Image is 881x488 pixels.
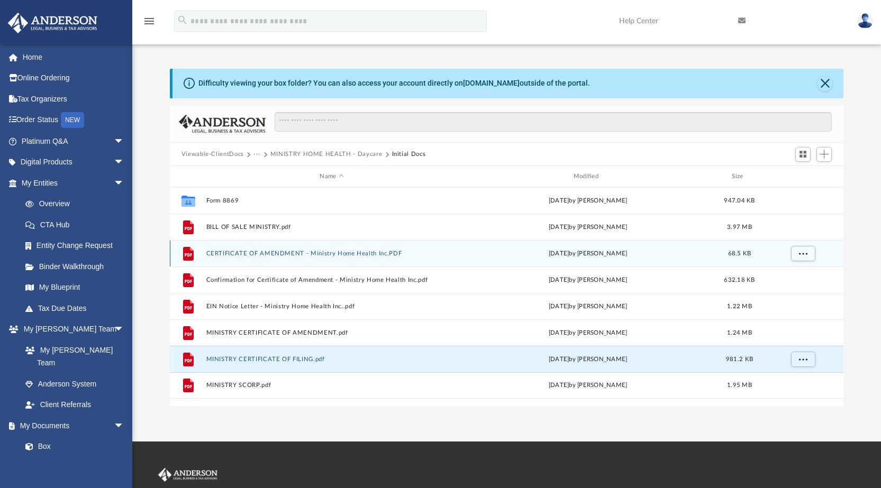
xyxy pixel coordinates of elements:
button: MINISTRY SCORP.pdf [206,382,457,389]
a: Anderson System [15,373,135,394]
button: BILL OF SALE MINISTRY.pdf [206,224,457,231]
button: Form 8869 [206,197,457,204]
a: My [PERSON_NAME] Teamarrow_drop_down [7,319,135,340]
span: arrow_drop_down [114,131,135,152]
i: search [177,14,188,26]
a: Platinum Q&Aarrow_drop_down [7,131,140,152]
div: Modified [462,172,714,181]
span: 981.2 KB [726,356,753,362]
span: 632.18 KB [724,277,755,283]
div: [DATE] by [PERSON_NAME] [462,328,713,338]
button: More options [791,246,815,262]
div: [DATE] by [PERSON_NAME] [462,355,713,364]
a: Overview [15,194,140,215]
img: User Pic [857,13,873,29]
div: [DATE] by [PERSON_NAME] [462,381,713,390]
div: grid [170,187,844,406]
a: [DOMAIN_NAME] [463,79,520,87]
a: My Blueprint [15,277,135,298]
a: CTA Hub [15,214,140,235]
img: Anderson Advisors Platinum Portal [5,13,101,33]
div: [DATE] by [PERSON_NAME] [462,302,713,311]
button: CERTIFICATE OF AMENDMENT - Ministry Home Health Inc.PDF [206,250,457,257]
a: Tax Due Dates [15,298,140,319]
span: 68.5 KB [728,251,751,256]
div: Size [718,172,760,181]
div: [DATE] by [PERSON_NAME] [462,223,713,232]
a: Client Referrals [15,394,135,416]
button: Add [816,147,832,162]
span: 1.95 MB [727,382,752,388]
span: 3.97 MB [727,224,752,230]
button: EIN Notice Letter - Ministry Home Health Inc..pdf [206,303,457,310]
i: menu [143,15,156,27]
span: arrow_drop_down [114,172,135,194]
div: [DATE] by [PERSON_NAME] [462,249,713,259]
a: Tax Organizers [7,88,140,109]
div: id [765,172,839,181]
div: Difficulty viewing your box folder? You can also access your account directly on outside of the p... [198,78,590,89]
button: MINISTRY HOME HEALTH - Daycare [270,150,383,159]
div: NEW [61,112,84,128]
button: Viewable-ClientDocs [181,150,244,159]
button: Initial Docs [392,150,426,159]
input: Search files and folders [275,112,832,132]
button: Close [818,76,832,91]
a: Home [7,47,140,68]
button: MINISTRY CERTIFICATE OF FILING.pdf [206,356,457,363]
a: My Entitiesarrow_drop_down [7,172,140,194]
button: MINISTRY CERTIFICATE OF AMENDMENT.pdf [206,329,457,336]
a: Online Ordering [7,68,140,89]
img: Anderson Advisors Platinum Portal [156,468,220,482]
a: menu [143,20,156,27]
span: 947.04 KB [724,198,755,204]
a: Entity Change Request [15,235,140,256]
button: ··· [253,150,260,159]
a: Digital Productsarrow_drop_down [7,152,140,173]
a: Order StatusNEW [7,109,140,131]
button: Confirmation for Certificate of Amendment - Ministry Home Health Inc.pdf [206,277,457,283]
div: Name [205,172,457,181]
span: arrow_drop_down [114,319,135,340]
a: Box [15,436,130,457]
a: My [PERSON_NAME] Team [15,339,130,373]
button: Switch to Grid View [795,147,811,162]
a: Binder Walkthrough [15,256,140,277]
span: arrow_drop_down [114,152,135,173]
div: [DATE] by [PERSON_NAME] [462,196,713,206]
button: More options [791,352,815,367]
span: 1.24 MB [727,330,752,336]
div: id [175,172,201,181]
span: 1.22 MB [727,303,752,309]
span: arrow_drop_down [114,415,135,437]
div: [DATE] by [PERSON_NAME] [462,275,713,285]
a: My Documentsarrow_drop_down [7,415,135,436]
